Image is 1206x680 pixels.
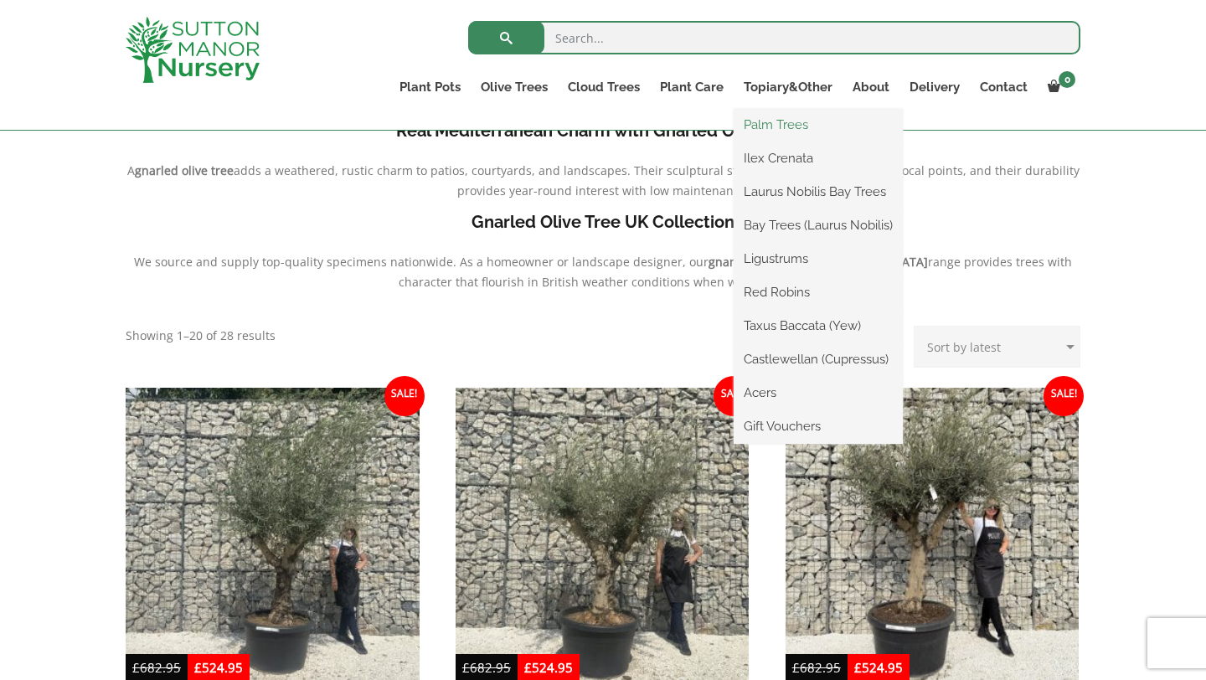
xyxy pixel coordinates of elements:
[134,254,709,270] span: We source and supply top-quality specimens nationwide. As a homeowner or landscape designer, our
[135,162,234,178] b: gnarled olive tree
[396,121,811,141] b: Real Mediterranean Charm with Gnarled Olive Trees
[734,414,903,439] a: Gift Vouchers
[462,659,511,676] bdi: 682.95
[899,75,970,99] a: Delivery
[384,376,425,416] span: Sale!
[132,659,181,676] bdi: 682.95
[792,659,841,676] bdi: 682.95
[1038,75,1080,99] a: 0
[734,112,903,137] a: Palm Trees
[843,75,899,99] a: About
[709,254,928,270] b: gnarled olive tree [GEOGRAPHIC_DATA]
[714,376,754,416] span: Sale!
[132,659,140,676] span: £
[734,179,903,204] a: Laurus Nobilis Bay Trees
[650,75,734,99] a: Plant Care
[734,246,903,271] a: Ligustrums
[854,659,862,676] span: £
[558,75,650,99] a: Cloud Trees
[914,326,1080,368] select: Shop order
[734,213,903,238] a: Bay Trees (Laurus Nobilis)
[734,280,903,305] a: Red Robins
[471,75,558,99] a: Olive Trees
[524,659,573,676] bdi: 524.95
[734,380,903,405] a: Acers
[194,659,202,676] span: £
[194,659,243,676] bdi: 524.95
[472,212,734,232] b: Gnarled Olive Tree UK Collection
[792,659,800,676] span: £
[234,162,1080,198] span: adds a weathered, rustic charm to patios, courtyards, and landscapes. Their sculptural structure ...
[462,659,470,676] span: £
[126,326,276,346] p: Showing 1–20 of 28 results
[126,17,260,83] img: logo
[389,75,471,99] a: Plant Pots
[1044,376,1084,416] span: Sale!
[468,21,1080,54] input: Search...
[1059,71,1075,88] span: 0
[734,146,903,171] a: Ilex Crenata
[854,659,903,676] bdi: 524.95
[734,347,903,372] a: Castlewellan (Cupressus)
[127,162,135,178] span: A
[734,75,843,99] a: Topiary&Other
[734,313,903,338] a: Taxus Baccata (Yew)
[524,659,532,676] span: £
[970,75,1038,99] a: Contact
